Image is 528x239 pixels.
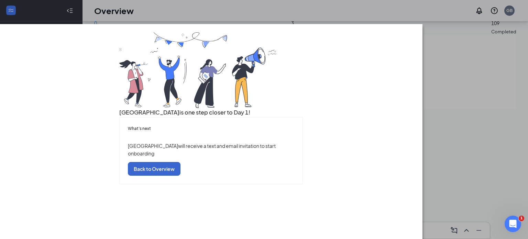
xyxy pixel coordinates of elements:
button: Back to Overview [128,162,180,175]
iframe: Intercom live chat [505,216,521,232]
span: 1 [519,216,524,221]
h3: [GEOGRAPHIC_DATA] is one step closer to Day 1! [119,108,303,117]
img: you are all set [119,32,277,108]
p: [GEOGRAPHIC_DATA] will receive a text and email invitation to start onboarding [128,142,294,157]
h5: What’s next [128,125,294,131]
